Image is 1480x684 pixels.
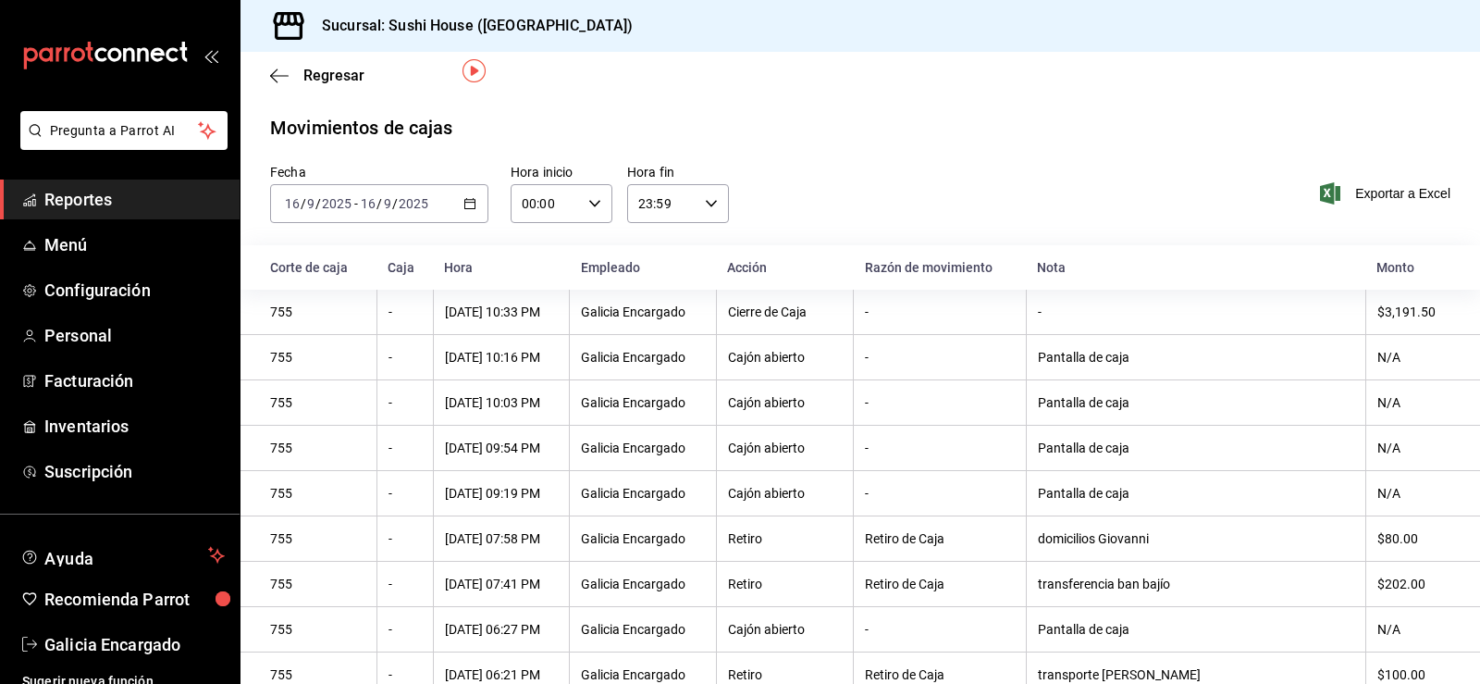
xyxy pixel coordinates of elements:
div: Galicia Encargado [581,305,705,319]
div: Caja [388,260,422,275]
button: open_drawer_menu [203,48,218,63]
div: - [388,305,422,319]
div: Cajón abierto [728,350,842,365]
div: $202.00 [1377,577,1450,591]
span: Reportes [44,187,225,212]
div: Cajón abierto [728,486,842,501]
input: -- [360,196,376,211]
input: ---- [398,196,429,211]
div: [DATE] 07:58 PM [445,531,558,546]
div: Galicia Encargado [581,667,705,682]
div: 755 [270,531,365,546]
div: N/A [1377,486,1450,501]
div: Razón de movimiento [865,260,1015,275]
div: Nota [1037,260,1354,275]
span: / [376,196,382,211]
div: 755 [270,667,365,682]
div: Retiro [728,531,842,546]
div: Galicia Encargado [581,441,705,455]
div: Pantalla de caja [1038,441,1354,455]
div: Cierre de Caja [728,305,842,319]
div: domicilios Giovanni [1038,531,1354,546]
div: - [865,305,1014,319]
div: Pantalla de caja [1038,350,1354,365]
input: -- [383,196,392,211]
div: Pantalla de caja [1038,486,1354,501]
span: Inventarios [44,414,225,439]
div: N/A [1377,350,1450,365]
div: N/A [1377,441,1450,455]
div: $100.00 [1377,667,1450,682]
span: Recomienda Parrot [44,587,225,612]
div: Movimientos de cajas [270,114,453,142]
span: / [315,196,321,211]
div: Retiro de Caja [865,577,1014,591]
label: Hora fin [627,166,729,179]
div: Corte de caja [270,260,365,275]
div: Monto [1376,260,1450,275]
div: - [865,350,1014,365]
div: [DATE] 09:19 PM [445,486,558,501]
span: Ayuda [44,544,201,566]
div: Cajón abierto [728,622,842,637]
span: Configuración [44,278,225,303]
label: Hora inicio [511,166,612,179]
div: [DATE] 09:54 PM [445,441,558,455]
div: Galicia Encargado [581,577,705,591]
div: 755 [270,395,365,410]
div: - [388,350,422,365]
div: 755 [270,350,365,365]
span: - [354,196,358,211]
div: Acción [727,260,842,275]
div: Pantalla de caja [1038,395,1354,410]
div: $3,191.50 [1377,305,1450,319]
div: Galicia Encargado [581,350,705,365]
span: / [301,196,306,211]
input: -- [284,196,301,211]
span: Menú [44,232,225,257]
div: [DATE] 06:27 PM [445,622,558,637]
button: Pregunta a Parrot AI [20,111,228,150]
div: - [388,395,422,410]
div: [DATE] 10:16 PM [445,350,558,365]
div: N/A [1377,622,1450,637]
div: - [865,622,1014,637]
div: - [388,667,422,682]
div: 755 [270,622,365,637]
span: Facturación [44,368,225,393]
div: - [1038,305,1354,319]
input: ---- [321,196,352,211]
div: - [865,441,1014,455]
div: - [388,531,422,546]
div: 755 [270,305,365,319]
label: Fecha [270,166,488,179]
div: Galicia Encargado [581,622,705,637]
div: Cajón abierto [728,395,842,410]
div: transporte [PERSON_NAME] [1038,667,1354,682]
div: [DATE] 06:21 PM [445,667,558,682]
div: Empleado [581,260,706,275]
div: - [388,577,422,591]
button: Exportar a Excel [1324,182,1450,205]
span: Personal [44,323,225,348]
img: Tooltip marker [462,59,486,82]
div: [DATE] 07:41 PM [445,577,558,591]
div: 755 [270,577,365,591]
h3: Sucursal: Sushi House ([GEOGRAPHIC_DATA]) [307,15,633,37]
div: - [388,622,422,637]
span: Pregunta a Parrot AI [50,121,199,141]
a: Pregunta a Parrot AI [13,134,228,154]
div: [DATE] 10:03 PM [445,395,558,410]
div: 755 [270,441,365,455]
div: - [865,395,1014,410]
div: 755 [270,486,365,501]
div: Galicia Encargado [581,531,705,546]
div: Hora [444,260,558,275]
div: [DATE] 10:33 PM [445,305,558,319]
div: Cajón abierto [728,441,842,455]
div: - [388,441,422,455]
div: Retiro [728,577,842,591]
div: Galicia Encargado [581,395,705,410]
div: N/A [1377,395,1450,410]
